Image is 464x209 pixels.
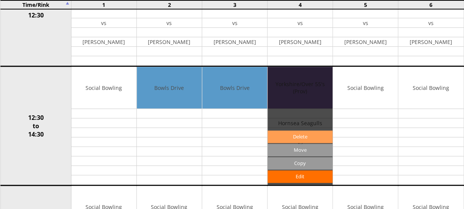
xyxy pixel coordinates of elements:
a: Delete [268,130,333,143]
td: Bowls Drive [202,67,267,109]
td: 12:30 to 14:30 [0,66,71,185]
td: 4 [268,0,333,9]
td: vs [333,18,398,28]
td: Bowls Drive [137,67,202,109]
td: 6 [398,0,464,9]
td: [PERSON_NAME] [268,37,333,47]
td: [PERSON_NAME] [202,37,267,47]
td: 3 [202,0,268,9]
td: vs [137,18,202,28]
td: [PERSON_NAME] [333,37,398,47]
td: Social Bowling [333,67,398,109]
td: Social Bowling [71,67,136,109]
a: Edit [268,170,333,183]
td: Time/Rink [0,0,71,9]
td: [PERSON_NAME] [71,37,136,47]
td: [PERSON_NAME] [137,37,202,47]
td: vs [71,18,136,28]
td: 1 [71,0,136,9]
td: vs [268,18,333,28]
input: Copy [268,157,333,170]
td: 2 [136,0,202,9]
td: Social Bowling [398,67,463,109]
td: 5 [333,0,398,9]
input: Move [268,144,333,156]
td: vs [398,18,463,28]
td: vs [202,18,267,28]
td: [PERSON_NAME] [398,37,463,47]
